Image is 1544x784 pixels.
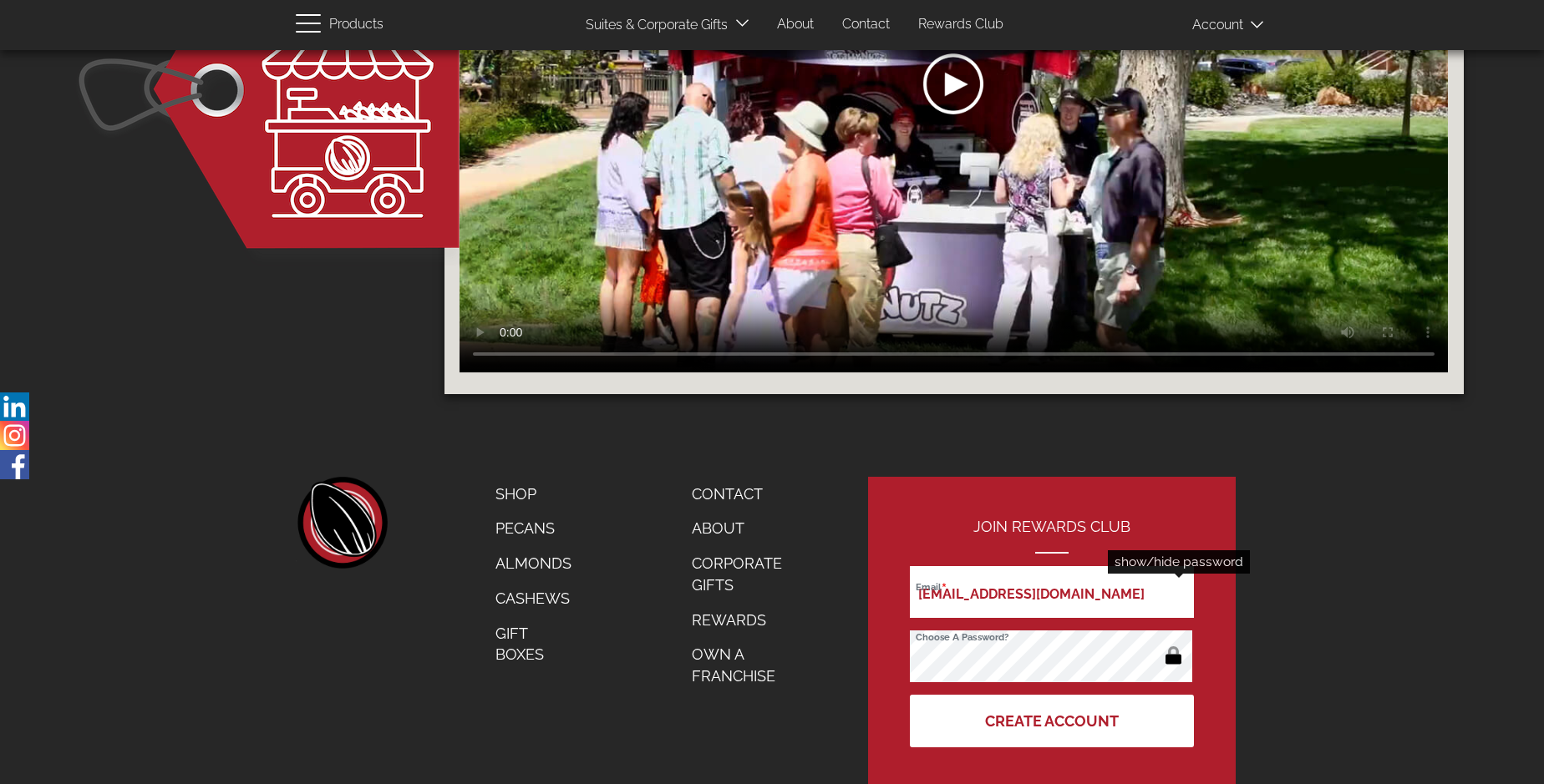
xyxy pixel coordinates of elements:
[483,616,584,672] a: Gift Boxes
[329,13,383,37] span: Products
[679,511,815,546] a: About
[764,8,826,41] a: About
[679,603,815,638] a: Rewards
[296,477,388,569] a: home
[483,511,584,546] a: Pecans
[910,695,1194,747] button: Create Account
[1108,550,1250,574] div: show/hide password
[910,518,1194,554] h2: Join Rewards Club
[679,637,815,693] a: Own a Franchise
[679,477,815,512] a: Contact
[483,581,584,616] a: Cashews
[906,8,1016,41] a: Rewards Club
[483,546,584,581] a: Almonds
[679,546,815,602] a: Corporate Gifts
[910,566,1194,618] input: Email
[830,8,902,41] a: Contact
[483,477,584,512] a: Shop
[573,9,733,42] a: Suites & Corporate Gifts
